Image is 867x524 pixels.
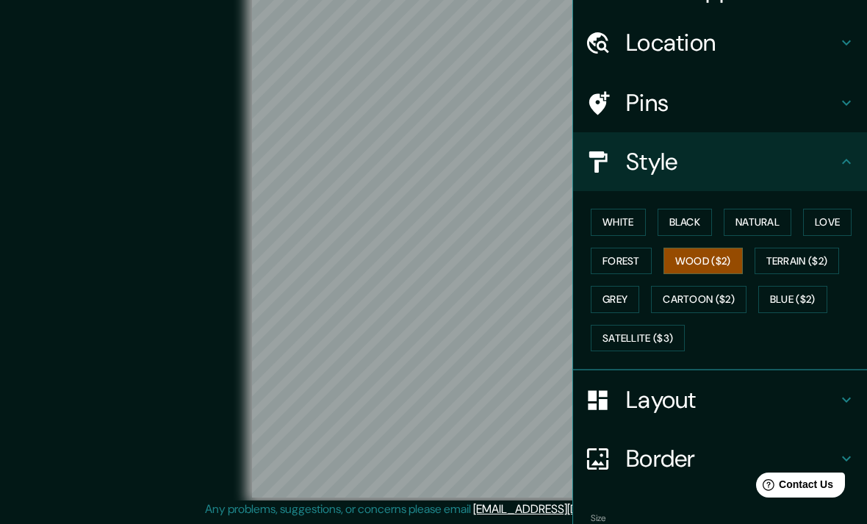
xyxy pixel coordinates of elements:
p: Any problems, suggestions, or concerns please email . [205,500,657,518]
div: Border [573,429,867,488]
iframe: Help widget launcher [736,467,851,508]
h4: Border [626,444,838,473]
button: Forest [591,248,652,275]
div: Style [573,132,867,191]
button: White [591,209,646,236]
a: [EMAIL_ADDRESS][DOMAIN_NAME] [473,501,655,517]
h4: Pins [626,88,838,118]
button: Terrain ($2) [755,248,840,275]
button: Wood ($2) [663,248,743,275]
div: Location [573,13,867,72]
button: Natural [724,209,791,236]
button: Blue ($2) [758,286,827,313]
button: Satellite ($3) [591,325,685,352]
button: Cartoon ($2) [651,286,747,313]
div: Layout [573,370,867,429]
div: Pins [573,73,867,132]
button: Grey [591,286,639,313]
h4: Style [626,147,838,176]
h4: Layout [626,385,838,414]
button: Love [803,209,852,236]
h4: Location [626,28,838,57]
button: Black [658,209,713,236]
